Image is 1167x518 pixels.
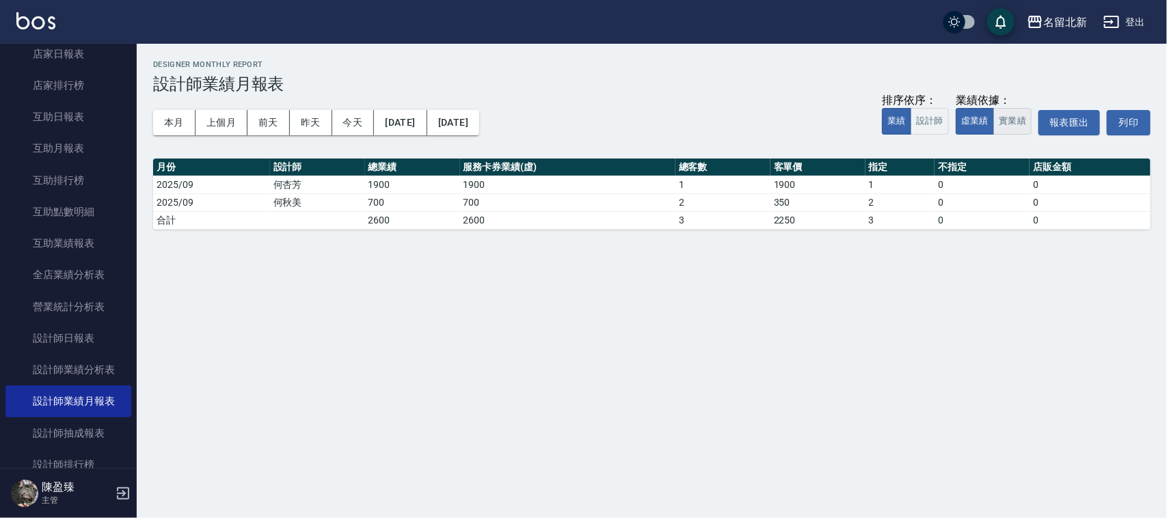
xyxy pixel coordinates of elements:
[993,108,1032,135] button: 實業績
[365,211,460,229] td: 2600
[42,480,111,494] h5: 陳盈臻
[866,176,935,193] td: 1
[290,110,332,135] button: 昨天
[153,159,1151,230] table: a dense table
[460,211,675,229] td: 2600
[770,193,866,211] td: 350
[935,193,1030,211] td: 0
[365,193,460,211] td: 700
[365,159,460,176] th: 總業績
[956,94,1032,108] div: 業績依據：
[153,74,1151,94] h3: 設計師業績月報表
[770,176,866,193] td: 1900
[675,159,770,176] th: 總客數
[1021,8,1092,36] button: 名留北新
[935,159,1030,176] th: 不指定
[770,159,866,176] th: 客單價
[374,110,427,135] button: [DATE]
[365,176,460,193] td: 1900
[5,101,131,133] a: 互助日報表
[153,211,270,229] td: 合計
[5,259,131,290] a: 全店業績分析表
[866,159,935,176] th: 指定
[270,193,365,211] td: 何秋美
[866,211,935,229] td: 3
[5,228,131,259] a: 互助業績報表
[5,70,131,101] a: 店家排行榜
[1043,14,1087,31] div: 名留北新
[1107,110,1151,135] button: 列印
[1030,176,1151,193] td: 0
[675,193,770,211] td: 2
[460,193,675,211] td: 700
[935,211,1030,229] td: 0
[1030,159,1151,176] th: 店販金額
[5,38,131,70] a: 店家日報表
[866,193,935,211] td: 2
[5,291,131,323] a: 營業統計分析表
[460,159,675,176] th: 服務卡券業績(虛)
[675,211,770,229] td: 3
[882,108,911,135] button: 業績
[16,12,55,29] img: Logo
[5,449,131,480] a: 設計師排行榜
[1030,193,1151,211] td: 0
[153,110,196,135] button: 本月
[196,110,247,135] button: 上個月
[153,159,270,176] th: 月份
[5,165,131,196] a: 互助排行榜
[882,94,949,108] div: 排序依序：
[1030,211,1151,229] td: 0
[5,354,131,385] a: 設計師業績分析表
[5,196,131,228] a: 互助點數明細
[1098,10,1151,35] button: 登出
[153,176,270,193] td: 2025/09
[770,211,866,229] td: 2250
[5,323,131,354] a: 設計師日報表
[1038,110,1100,135] button: 報表匯出
[675,176,770,193] td: 1
[935,176,1030,193] td: 0
[5,418,131,449] a: 設計師抽成報表
[332,110,375,135] button: 今天
[270,159,365,176] th: 設計師
[911,108,949,135] button: 設計師
[247,110,290,135] button: 前天
[153,60,1151,69] h2: Designer Monthly Report
[5,385,131,417] a: 設計師業績月報表
[5,133,131,164] a: 互助月報表
[427,110,479,135] button: [DATE]
[42,494,111,506] p: 主管
[11,480,38,507] img: Person
[270,176,365,193] td: 何杏芳
[956,108,994,135] button: 虛業績
[460,176,675,193] td: 1900
[987,8,1015,36] button: save
[153,193,270,211] td: 2025/09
